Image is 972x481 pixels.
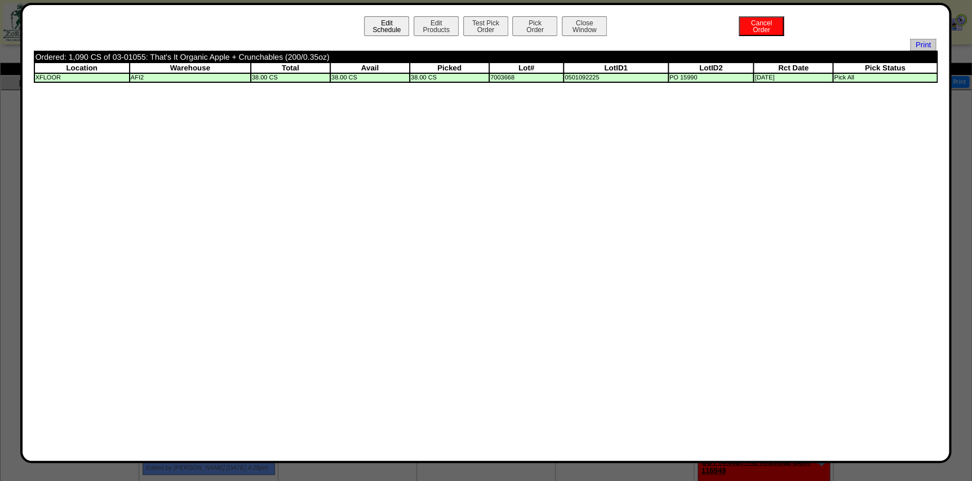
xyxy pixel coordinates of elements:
td: XFLOOR [35,74,129,82]
th: Avail [331,63,409,73]
button: EditProducts [414,16,459,36]
td: PO 15990 [669,74,753,82]
th: Lot# [490,63,563,73]
td: Pick All [833,74,937,82]
th: Picked [410,63,489,73]
td: 38.00 CS [331,74,409,82]
td: 38.00 CS [410,74,489,82]
th: Warehouse [130,63,250,73]
td: 38.00 CS [251,74,330,82]
th: Total [251,63,330,73]
th: Location [35,63,129,73]
td: 0501092225 [564,74,668,82]
td: Ordered: 1,090 CS of 03-01055: That's It Organic Apple + Crunchables (200/0.35oz) [35,52,753,62]
button: PickOrder [512,16,557,36]
button: Test PickOrder [463,16,508,36]
a: CloseWindow [561,25,608,34]
td: [DATE] [754,74,832,82]
th: LotID1 [564,63,668,73]
th: Pick Status [833,63,937,73]
th: LotID2 [669,63,753,73]
button: CloseWindow [562,16,607,36]
a: Print [910,39,935,51]
button: EditSchedule [364,16,409,36]
th: Rct Date [754,63,832,73]
button: CancelOrder [739,16,784,36]
td: 7003668 [490,74,563,82]
td: AFI2 [130,74,250,82]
